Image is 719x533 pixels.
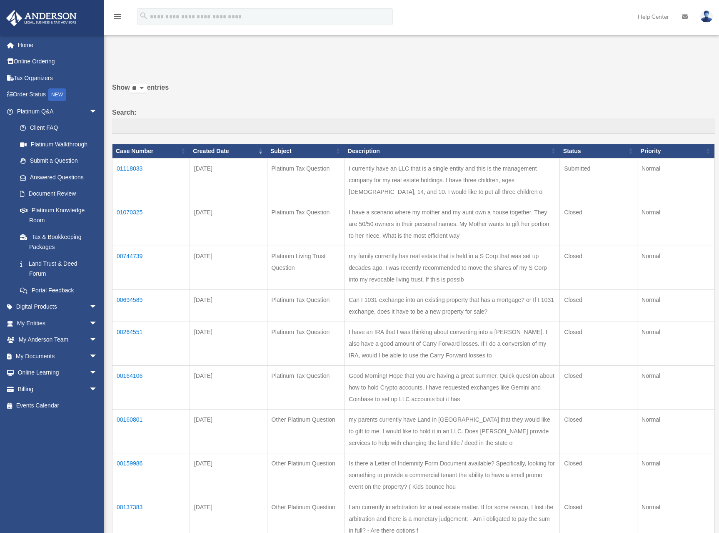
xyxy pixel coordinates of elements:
a: My Entitiesarrow_drop_down [6,315,110,332]
td: [DATE] [190,322,267,365]
td: Other Platinum Question [267,453,345,497]
td: [DATE] [190,289,267,322]
td: 00159986 [112,453,190,497]
td: 00744739 [112,246,190,289]
td: [DATE] [190,246,267,289]
td: [DATE] [190,202,267,246]
td: Good Morning! Hope that you are having a great summer. Quick question about how to hold Crypto ac... [345,365,560,409]
i: menu [112,12,122,22]
td: Closed [560,246,637,289]
td: Closed [560,453,637,497]
a: Online Ordering [6,53,110,70]
td: Normal [637,158,715,202]
span: arrow_drop_down [89,332,106,349]
td: Normal [637,453,715,497]
a: Order StatusNEW [6,86,110,103]
a: My Documentsarrow_drop_down [6,348,110,365]
th: Subject: activate to sort column ascending [267,144,345,158]
a: Answered Questions [12,169,102,186]
span: arrow_drop_down [89,299,106,316]
td: Closed [560,322,637,365]
td: Normal [637,365,715,409]
td: [DATE] [190,158,267,202]
td: Other Platinum Question [267,409,345,453]
td: Normal [637,289,715,322]
td: Submitted [560,158,637,202]
a: Digital Productsarrow_drop_down [6,299,110,315]
td: Normal [637,246,715,289]
a: Platinum Walkthrough [12,136,106,153]
th: Status: activate to sort column ascending [560,144,637,158]
span: arrow_drop_down [89,381,106,398]
th: Created Date: activate to sort column ascending [190,144,267,158]
td: Normal [637,409,715,453]
td: my parents currently have Land in [GEOGRAPHIC_DATA] that they would like to gift to me. I would l... [345,409,560,453]
td: Closed [560,202,637,246]
a: Home [6,37,110,53]
td: I have a scenario where my mother and my aunt own a house together. They are 50/50 owners in thei... [345,202,560,246]
td: I have an IRA that I was thinking about converting into a [PERSON_NAME]. I also have a good amoun... [345,322,560,365]
td: Platinum Tax Question [267,322,345,365]
td: Closed [560,365,637,409]
td: 00694589 [112,289,190,322]
input: Search: [112,118,715,134]
td: Can I 1031 exchange into an existing property that has a mortgage? or If I 1031 exchange, does it... [345,289,560,322]
td: Platinum Tax Question [267,365,345,409]
td: Platinum Living Trust Question [267,246,345,289]
a: Events Calendar [6,397,110,414]
td: Closed [560,409,637,453]
td: 00264551 [112,322,190,365]
img: Anderson Advisors Platinum Portal [4,10,79,26]
i: search [139,11,148,20]
span: arrow_drop_down [89,348,106,365]
td: I currently have an LLC that is a single entity and this is the management company for my real es... [345,158,560,202]
a: Document Review [12,186,106,202]
label: Show entries [112,82,715,102]
a: menu [112,15,122,22]
div: NEW [48,88,66,101]
th: Priority: activate to sort column ascending [637,144,715,158]
td: Normal [637,202,715,246]
img: User Pic [700,10,713,23]
td: [DATE] [190,409,267,453]
th: Case Number: activate to sort column ascending [112,144,190,158]
td: 00164106 [112,365,190,409]
a: Billingarrow_drop_down [6,381,110,397]
td: 01118033 [112,158,190,202]
a: Online Learningarrow_drop_down [6,365,110,381]
a: Platinum Knowledge Room [12,202,106,229]
td: my family currently has real estate that is held in a S Corp that was set up decades ago. I was r... [345,246,560,289]
td: [DATE] [190,365,267,409]
td: Is there a Letter of Indemnity Form Document available? Specifically, looking for something to pr... [345,453,560,497]
td: Normal [637,322,715,365]
a: Tax Organizers [6,70,110,86]
td: [DATE] [190,453,267,497]
a: Platinum Q&Aarrow_drop_down [6,103,106,120]
select: Showentries [130,84,147,93]
a: Client FAQ [12,120,106,136]
th: Description: activate to sort column ascending [345,144,560,158]
td: 00160801 [112,409,190,453]
a: Land Trust & Deed Forum [12,255,106,282]
td: Platinum Tax Question [267,158,345,202]
a: Submit a Question [12,153,106,169]
a: Portal Feedback [12,282,106,299]
a: Tax & Bookkeeping Packages [12,229,106,255]
td: Platinum Tax Question [267,202,345,246]
span: arrow_drop_down [89,315,106,332]
label: Search: [112,107,715,134]
td: Closed [560,289,637,322]
span: arrow_drop_down [89,365,106,382]
td: Platinum Tax Question [267,289,345,322]
a: My Anderson Teamarrow_drop_down [6,332,110,348]
span: arrow_drop_down [89,103,106,120]
td: 01070325 [112,202,190,246]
